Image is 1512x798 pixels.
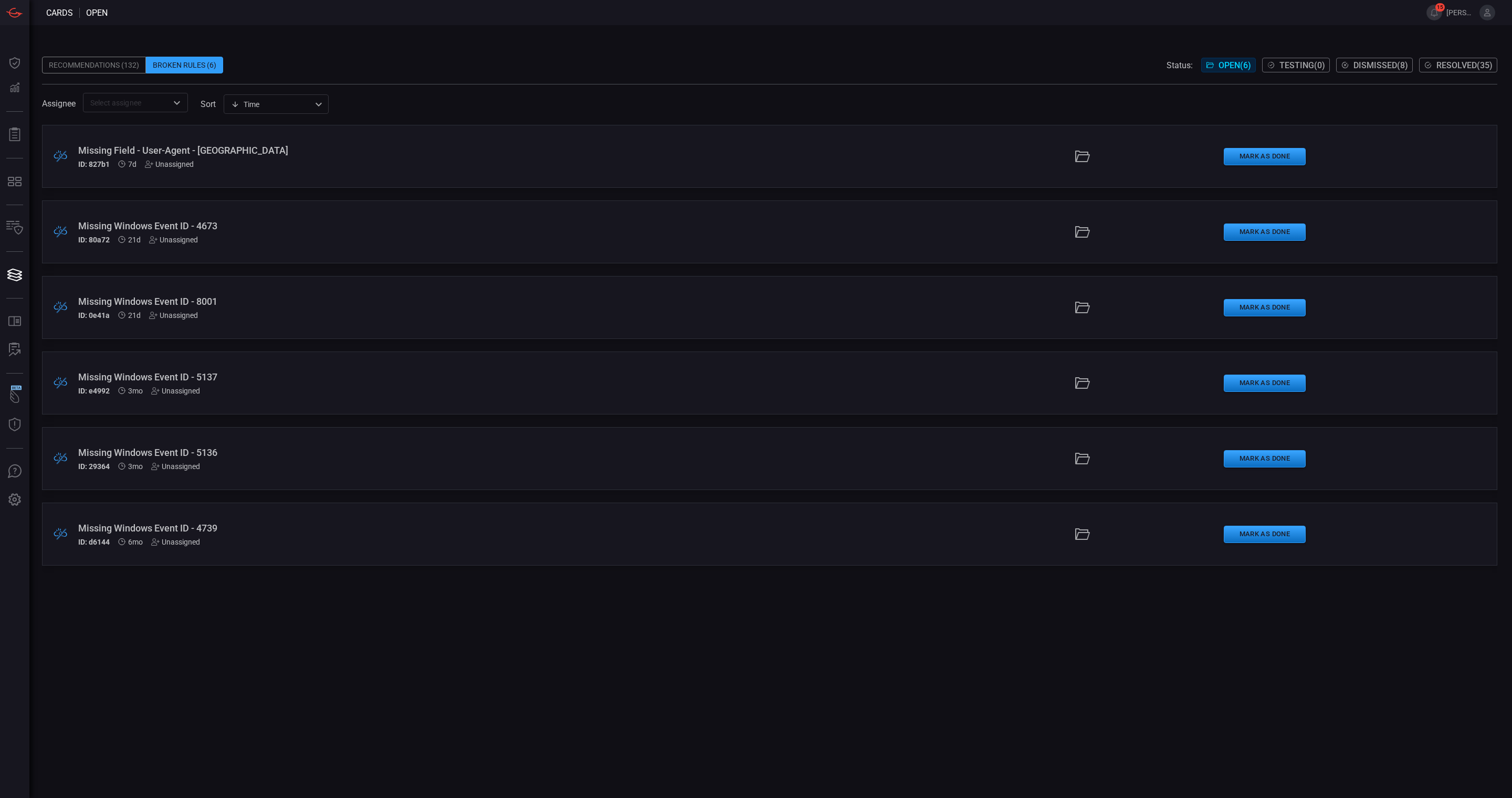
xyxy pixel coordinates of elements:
[78,236,110,244] h5: ID: 80a72
[86,8,108,18] span: open
[1262,58,1330,72] button: Testing(0)
[2,216,27,241] button: Inventory
[1353,60,1408,70] span: Dismissed ( 8 )
[78,160,110,168] h5: ID: 827b1
[1219,60,1251,70] span: Open ( 6 )
[78,387,110,395] h5: ID: e4992
[2,337,27,363] button: ALERT ANALYSIS
[1435,3,1445,12] span: 15
[1336,58,1413,72] button: Dismissed(8)
[78,145,664,156] div: Missing Field - User-Agent - Palo Alto
[128,538,143,546] span: Feb 11, 2025 7:08 AM
[1224,450,1306,467] button: Mark as Done
[1224,375,1306,392] button: Mark as Done
[46,8,73,18] span: Cards
[78,371,664,382] div: Missing Windows Event ID - 5137
[1224,224,1306,241] button: Mark as Done
[1224,148,1306,165] button: Mark as Done
[2,309,27,334] button: Rule Catalog
[78,538,110,546] h5: ID: d6144
[1446,8,1475,17] span: [PERSON_NAME].[PERSON_NAME]
[78,311,110,320] h5: ID: 0e41a
[151,538,200,546] div: Unassigned
[1167,60,1193,70] span: Status:
[78,296,664,307] div: Missing Windows Event ID - 8001
[149,236,198,244] div: Unassigned
[2,76,27,101] button: Detections
[2,50,27,76] button: Dashboard
[78,447,664,458] div: Missing Windows Event ID - 5136
[2,487,27,513] button: Preferences
[2,412,27,438] button: Threat Intelligence
[1419,58,1497,72] button: Resolved(35)
[1201,58,1256,72] button: Open(6)
[86,96,167,109] input: Select assignee
[146,57,223,73] div: Broken Rules (6)
[170,95,184,110] button: Open
[1224,299,1306,316] button: Mark as Done
[78,462,110,471] h5: ID: 29364
[2,384,27,409] button: Wingman
[149,311,198,320] div: Unassigned
[145,160,194,168] div: Unassigned
[128,462,143,471] span: May 27, 2025 3:51 AM
[1279,60,1325,70] span: Testing ( 0 )
[42,57,146,73] div: Recommendations (132)
[1426,5,1442,20] button: 15
[2,262,27,288] button: Cards
[1224,526,1306,543] button: Mark as Done
[42,99,76,109] span: Assignee
[201,99,216,109] label: sort
[231,99,312,110] div: Time
[78,220,664,231] div: Missing Windows Event ID - 4673
[128,387,143,395] span: May 27, 2025 3:51 AM
[151,387,200,395] div: Unassigned
[2,122,27,147] button: Reports
[128,160,136,168] span: Aug 19, 2025 7:56 AM
[128,236,141,244] span: Aug 05, 2025 5:38 AM
[151,462,200,471] div: Unassigned
[2,169,27,194] button: MITRE - Detection Posture
[2,459,27,484] button: Ask Us A Question
[1436,60,1493,70] span: Resolved ( 35 )
[78,523,664,534] div: Missing Windows Event ID - 4739
[128,311,141,320] span: Aug 05, 2025 5:37 AM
